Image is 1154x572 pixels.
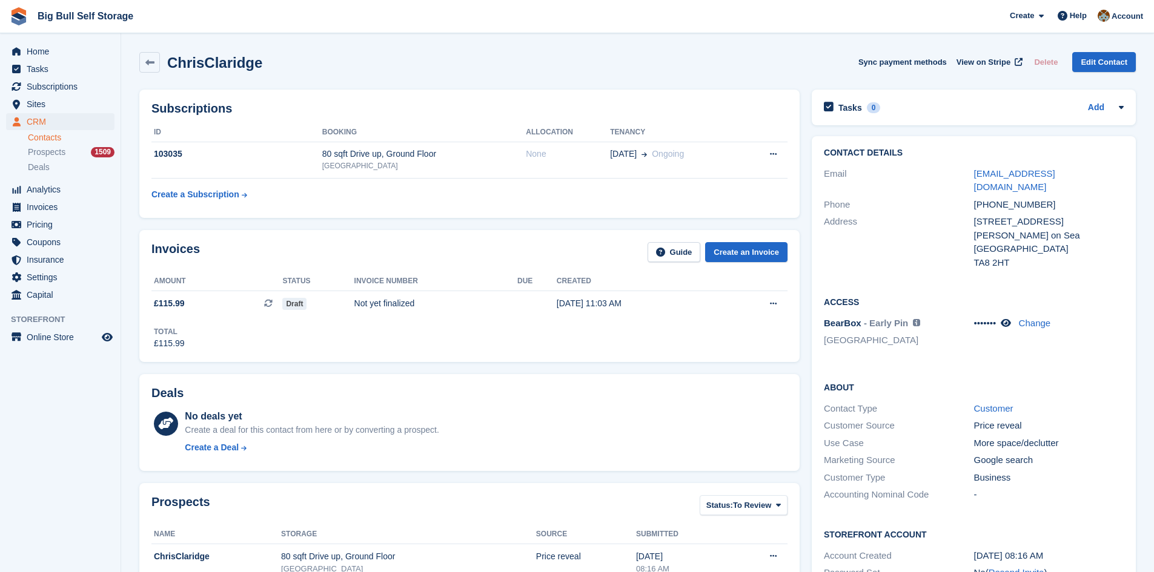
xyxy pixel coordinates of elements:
a: menu [6,61,114,77]
div: None [526,148,610,160]
div: Marketing Source [824,453,973,467]
div: Contact Type [824,402,973,416]
img: Mike Llewellen Palmer [1098,10,1110,22]
div: Total [154,326,185,337]
th: Created [557,272,723,291]
div: 1509 [91,147,114,157]
div: Use Case [824,436,973,450]
span: Coupons [27,234,99,251]
span: Insurance [27,251,99,268]
a: menu [6,216,114,233]
div: Phone [824,198,973,212]
h2: Storefront Account [824,528,1124,540]
h2: Prospects [151,495,210,518]
div: [GEOGRAPHIC_DATA] [974,242,1124,256]
img: stora-icon-8386f47178a22dfd0bd8f6a31ec36ba5ce8667c1dd55bd0f319d3a0aa187defe.svg [10,7,28,25]
th: ID [151,123,322,142]
a: [EMAIL_ADDRESS][DOMAIN_NAME] [974,168,1055,192]
a: Edit Contact [1072,52,1136,72]
a: Deals [28,161,114,174]
div: TA8 2HT [974,256,1124,270]
a: menu [6,286,114,303]
th: Source [536,525,636,544]
span: - Early Pin [864,318,908,328]
th: Due [517,272,557,291]
div: Address [824,215,973,269]
span: Analytics [27,181,99,198]
a: Contacts [28,132,114,143]
span: Deals [28,162,50,173]
div: Price reveal [536,550,636,563]
div: Email [824,167,973,194]
a: menu [6,234,114,251]
span: £115.99 [154,297,185,310]
div: 103035 [151,148,322,160]
span: Home [27,43,99,60]
div: [DATE] 11:03 AM [557,297,723,310]
span: Status: [706,499,733,511]
div: Accounting Nominal Code [824,488,973,502]
h2: About [824,381,1124,393]
a: Preview store [100,330,114,344]
span: Subscriptions [27,78,99,95]
h2: ChrisClaridge [167,54,262,71]
div: 80 sqft Drive up, Ground Floor [322,148,526,160]
img: icon-info-grey-7440780725fd019a000dd9b08b2336e03edf1995a4989e88bcd33f0948082b44.svg [913,319,920,326]
div: Business [974,471,1124,485]
th: Booking [322,123,526,142]
span: Account [1112,10,1143,22]
span: Capital [27,286,99,303]
a: Change [1019,318,1051,328]
button: Sync payment methods [858,52,947,72]
div: Customer Type [824,471,973,485]
a: Guide [648,242,701,262]
a: menu [6,78,114,95]
div: Create a Subscription [151,188,239,201]
a: menu [6,181,114,198]
h2: Deals [151,386,184,400]
span: Pricing [27,216,99,233]
th: Storage [281,525,536,544]
a: menu [6,43,114,60]
h2: Subscriptions [151,102,788,116]
div: [GEOGRAPHIC_DATA] [322,160,526,171]
a: Prospects 1509 [28,146,114,159]
h2: Access [824,295,1124,307]
a: menu [6,199,114,215]
div: ChrisClaridge [154,550,281,563]
span: Tasks [27,61,99,77]
th: Status [282,272,354,291]
a: Create an Invoice [705,242,788,262]
th: Allocation [526,123,610,142]
a: menu [6,113,114,130]
span: View on Stripe [957,56,1010,68]
button: Delete [1029,52,1063,72]
div: 0 [867,102,881,113]
span: Create [1010,10,1034,22]
a: menu [6,329,114,346]
th: Submitted [636,525,731,544]
h2: Invoices [151,242,200,262]
th: Invoice number [354,272,517,291]
a: View on Stripe [952,52,1025,72]
div: 80 sqft Drive up, Ground Floor [281,550,536,563]
a: menu [6,269,114,286]
div: Customer Source [824,419,973,433]
span: Help [1070,10,1087,22]
a: menu [6,251,114,268]
a: Create a Deal [185,441,439,454]
h2: Tasks [838,102,862,113]
div: [STREET_ADDRESS] [974,215,1124,229]
span: [DATE] [610,148,637,160]
span: Sites [27,96,99,113]
th: Tenancy [610,123,742,142]
a: Create a Subscription [151,183,247,206]
div: £115.99 [154,337,185,350]
div: - [974,488,1124,502]
th: Amount [151,272,282,291]
a: Add [1088,101,1104,115]
a: Customer [974,403,1013,413]
div: Account Created [824,549,973,563]
div: Create a Deal [185,441,239,454]
div: Not yet finalized [354,297,517,310]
